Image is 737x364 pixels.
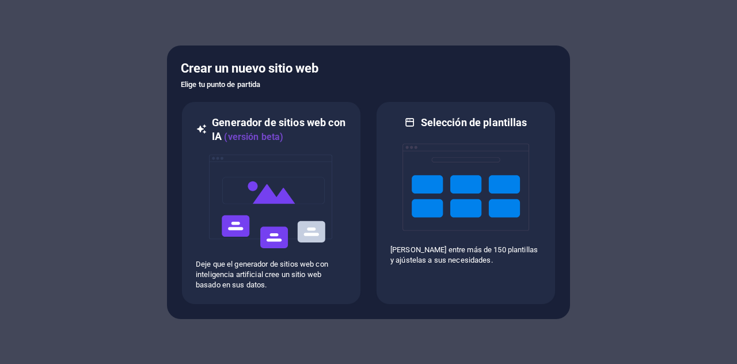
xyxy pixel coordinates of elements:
font: (versión beta) [224,131,283,142]
font: Deje que el generador de sitios web con inteligencia artificial cree un sitio web basado en sus d... [196,260,328,289]
font: [PERSON_NAME] entre más de 150 plantillas y ajústelas a sus necesidades. [390,245,538,264]
img: ai [208,144,335,259]
div: Generador de sitios web con IA(versión beta)aiDeje que el generador de sitios web con inteligenci... [181,101,362,305]
font: Generador de sitios web con IA [212,116,345,142]
font: Crear un nuevo sitio web [181,61,318,75]
font: Elige tu punto de partida [181,80,260,89]
div: Selección de plantillas[PERSON_NAME] entre más de 150 plantillas y ajústelas a sus necesidades. [375,101,556,305]
font: Selección de plantillas [421,116,527,128]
